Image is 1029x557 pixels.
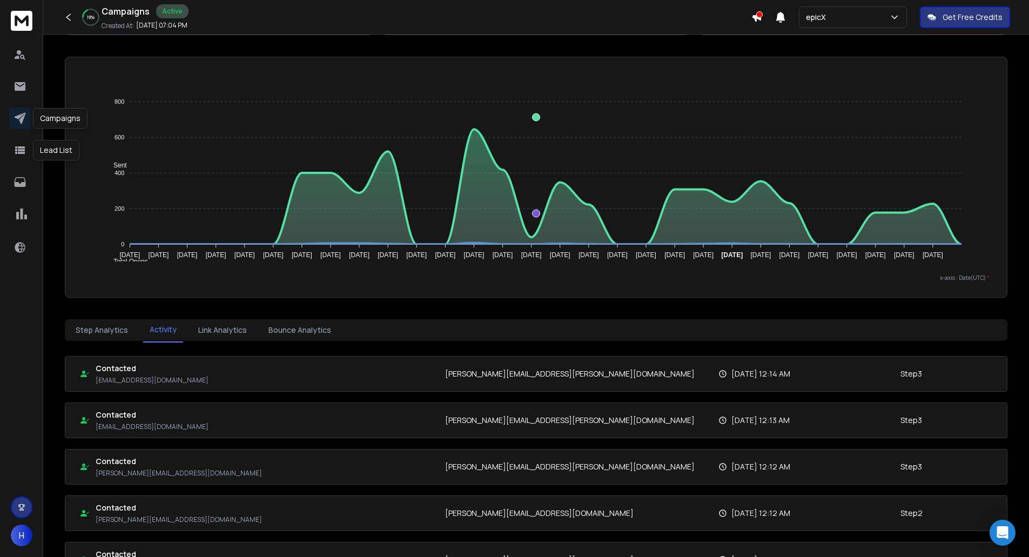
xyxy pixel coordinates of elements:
tspan: [DATE] [664,251,685,259]
tspan: [DATE] [320,251,341,259]
tspan: [DATE] [579,251,599,259]
p: Step 2 [900,508,923,519]
p: Get Free Credits [943,12,1003,23]
tspan: [DATE] [607,251,628,259]
tspan: [DATE] [894,251,914,259]
p: [DATE] 12:14 AM [731,368,790,379]
tspan: [DATE] [923,251,943,259]
tspan: 200 [115,205,124,212]
tspan: [DATE] [234,251,255,259]
p: [DATE] 12:12 AM [731,461,790,472]
tspan: 400 [115,170,124,176]
tspan: [DATE] [349,251,369,259]
tspan: [DATE] [636,251,656,259]
tspan: [DATE] [837,251,857,259]
p: Step 3 [900,461,922,472]
button: Activity [143,318,183,343]
p: [PERSON_NAME][EMAIL_ADDRESS][DOMAIN_NAME] [96,469,262,478]
tspan: [DATE] [693,251,714,259]
tspan: [DATE] [550,251,570,259]
button: Get Free Credits [920,6,1010,28]
h1: Contacted [96,410,209,420]
tspan: [DATE] [406,251,427,259]
p: [DATE] 07:04 PM [136,21,187,30]
tspan: [DATE] [521,251,542,259]
h1: Campaigns [102,5,150,18]
tspan: [DATE] [263,251,284,259]
p: [PERSON_NAME][EMAIL_ADDRESS][PERSON_NAME][DOMAIN_NAME] [445,415,695,426]
button: Step Analytics [69,318,134,342]
p: [DATE] 12:13 AM [731,415,790,426]
tspan: [DATE] [865,251,886,259]
tspan: [DATE] [435,251,455,259]
button: H [11,525,32,546]
button: Link Analytics [192,318,253,342]
tspan: [DATE] [493,251,513,259]
p: [PERSON_NAME][EMAIL_ADDRESS][DOMAIN_NAME] [96,515,262,524]
tspan: [DATE] [721,251,743,259]
tspan: [DATE] [779,251,800,259]
p: Step 3 [900,415,922,426]
p: [DATE] 12:12 AM [731,508,790,519]
tspan: 0 [121,241,124,247]
div: Open Intercom Messenger [990,520,1015,546]
tspan: [DATE] [750,251,771,259]
p: [EMAIL_ADDRESS][DOMAIN_NAME] [96,376,209,385]
tspan: [DATE] [149,251,169,259]
p: 19 % [87,14,95,21]
p: [EMAIL_ADDRESS][DOMAIN_NAME] [96,422,209,431]
div: Active [156,4,189,18]
tspan: 800 [115,98,124,105]
span: Total Opens [105,258,148,265]
h1: Contacted [96,363,209,374]
div: Lead List [33,140,79,160]
p: Step 3 [900,368,922,379]
p: Created At: [102,22,134,30]
p: [PERSON_NAME][EMAIL_ADDRESS][DOMAIN_NAME] [445,508,634,519]
tspan: [DATE] [378,251,398,259]
h1: Contacted [96,502,262,513]
div: Campaigns [33,108,88,129]
tspan: [DATE] [292,251,312,259]
p: [PERSON_NAME][EMAIL_ADDRESS][PERSON_NAME][DOMAIN_NAME] [445,368,695,379]
tspan: [DATE] [808,251,829,259]
p: x-axis : Date(UTC) [83,274,990,282]
tspan: [DATE] [177,251,198,259]
button: Bounce Analytics [262,318,338,342]
span: Sent [105,162,127,169]
tspan: 600 [115,134,124,140]
p: epicX [806,12,830,23]
tspan: [DATE] [464,251,485,259]
tspan: [DATE] [119,251,140,259]
p: [PERSON_NAME][EMAIL_ADDRESS][PERSON_NAME][DOMAIN_NAME] [445,461,695,472]
h1: Contacted [96,456,262,467]
tspan: [DATE] [206,251,226,259]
